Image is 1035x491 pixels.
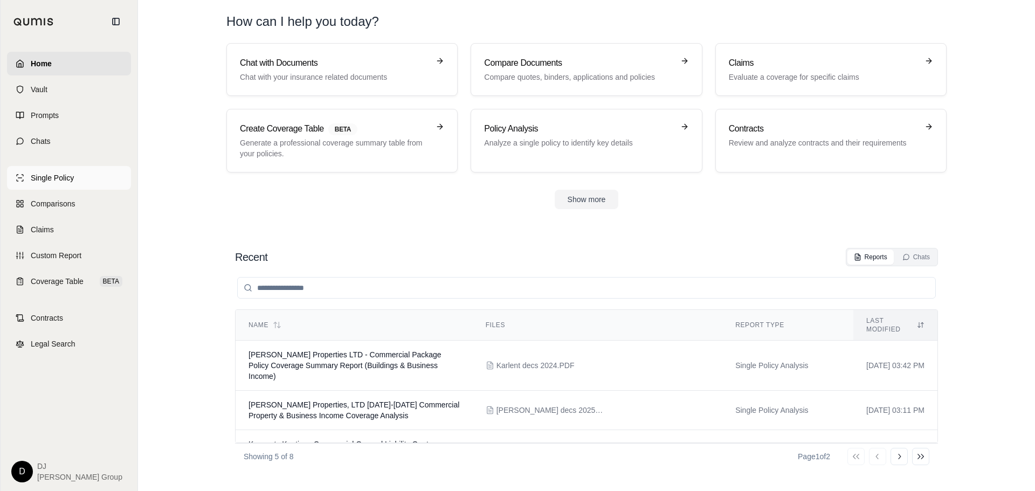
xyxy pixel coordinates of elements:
[496,360,575,371] span: Karlent decs 2024.PDF
[7,269,131,293] a: Coverage TableBETA
[31,58,52,69] span: Home
[7,166,131,190] a: Single Policy
[31,110,59,121] span: Prompts
[7,129,131,153] a: Chats
[100,276,122,287] span: BETA
[37,461,122,472] span: DJ
[249,400,459,420] span: Karlen Properties, LTD 2025-2026 Commercial Property & Business Income Coverage Analysis
[729,122,918,135] h3: Contracts
[249,440,433,459] span: Konceptz Koatingz Commercial General Liability Quote Analysis for Auto Exclusion
[484,57,673,70] h3: Compare Documents
[226,43,458,96] a: Chat with DocumentsChat with your insurance related documents
[13,18,54,26] img: Qumis Logo
[328,123,357,135] span: BETA
[471,109,702,172] a: Policy AnalysisAnalyze a single policy to identify key details
[7,192,131,216] a: Comparisons
[853,341,937,391] td: [DATE] 03:42 PM
[226,13,947,30] h1: How can I help you today?
[7,244,131,267] a: Custom Report
[471,43,702,96] a: Compare DocumentsCompare quotes, binders, applications and policies
[249,321,460,329] div: Name
[555,190,619,209] button: Show more
[902,253,930,261] div: Chats
[7,52,131,75] a: Home
[235,250,267,265] h2: Recent
[31,250,81,261] span: Custom Report
[31,172,74,183] span: Single Policy
[896,250,936,265] button: Chats
[240,137,429,159] p: Generate a professional coverage summary table from your policies.
[244,451,294,462] p: Showing 5 of 8
[31,338,75,349] span: Legal Search
[722,310,853,341] th: Report Type
[31,136,51,147] span: Chats
[473,310,722,341] th: Files
[240,122,429,135] h3: Create Coverage Table
[31,276,84,287] span: Coverage Table
[7,78,131,101] a: Vault
[722,430,853,469] td: Single Policy Analysis
[729,72,918,82] p: Evaluate a coverage for specific claims
[847,250,894,265] button: Reports
[7,332,131,356] a: Legal Search
[7,218,131,241] a: Claims
[249,350,441,381] span: Karlen Properties LTD - Commercial Package Policy Coverage Summary Report (Buildings & Business I...
[722,391,853,430] td: Single Policy Analysis
[729,57,918,70] h3: Claims
[484,72,673,82] p: Compare quotes, binders, applications and policies
[853,430,937,469] td: [DATE] 10:35 AM
[31,224,54,235] span: Claims
[31,313,63,323] span: Contracts
[484,137,673,148] p: Analyze a single policy to identify key details
[853,391,937,430] td: [DATE] 03:11 PM
[107,13,125,30] button: Collapse sidebar
[7,103,131,127] a: Prompts
[226,109,458,172] a: Create Coverage TableBETAGenerate a professional coverage summary table from your policies.
[496,405,604,416] span: Karlen decs 2025.PDF
[240,72,429,82] p: Chat with your insurance related documents
[240,57,429,70] h3: Chat with Documents
[729,137,918,148] p: Review and analyze contracts and their requirements
[11,461,33,482] div: D
[37,472,122,482] span: [PERSON_NAME] Group
[31,198,75,209] span: Comparisons
[7,306,131,330] a: Contracts
[31,84,47,95] span: Vault
[484,122,673,135] h3: Policy Analysis
[722,341,853,391] td: Single Policy Analysis
[715,109,947,172] a: ContractsReview and analyze contracts and their requirements
[866,316,924,334] div: Last modified
[798,451,830,462] div: Page 1 of 2
[715,43,947,96] a: ClaimsEvaluate a coverage for specific claims
[854,253,887,261] div: Reports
